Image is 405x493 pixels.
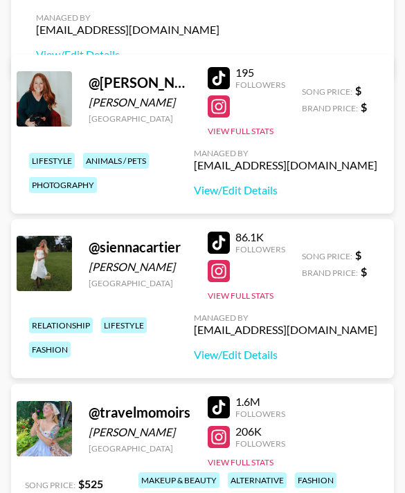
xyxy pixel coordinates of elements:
div: [EMAIL_ADDRESS][DOMAIN_NAME] [194,159,377,173]
span: Song Price: [302,252,352,262]
span: Brand Price: [302,268,358,279]
div: Managed By [194,313,377,324]
div: 195 [235,66,285,80]
div: [EMAIL_ADDRESS][DOMAIN_NAME] [194,324,377,337]
div: @ travelmomoirs [89,404,191,422]
div: makeup & beauty [138,473,219,489]
a: View/Edit Details [194,184,377,198]
div: 86.1K [235,231,285,245]
div: [GEOGRAPHIC_DATA] [89,279,191,289]
div: @ siennacartier [89,239,191,257]
div: Followers [235,409,285,420]
span: Song Price: [25,481,75,491]
button: View Full Stats [208,458,273,468]
strong: $ [355,84,361,97]
div: [GEOGRAPHIC_DATA] [89,114,191,124]
div: Followers [235,245,285,255]
div: relationship [29,318,93,334]
div: [PERSON_NAME] [89,96,191,110]
div: @ [PERSON_NAME].[PERSON_NAME] [89,75,191,92]
div: [PERSON_NAME] [89,261,191,275]
div: alternative [228,473,287,489]
div: animals / pets [83,154,149,169]
div: [GEOGRAPHIC_DATA] [89,444,191,454]
div: [PERSON_NAME] [89,426,191,440]
button: View Full Stats [208,127,273,137]
div: Managed By [36,13,219,24]
div: Followers [235,80,285,91]
strong: $ [361,101,367,114]
div: Followers [235,439,285,449]
div: Managed By [194,149,377,159]
strong: $ 525 [78,478,103,491]
div: 1.6M [235,396,285,409]
strong: $ [361,266,367,279]
a: View/Edit Details [194,348,377,362]
span: Song Price: [302,87,352,97]
div: fashion [29,342,71,358]
strong: $ [355,249,361,262]
div: lifestyle [101,318,147,334]
div: photography [29,178,97,194]
div: fashion [295,473,336,489]
div: [EMAIL_ADDRESS][DOMAIN_NAME] [36,24,219,37]
button: View Full Stats [208,291,273,301]
div: lifestyle [29,154,75,169]
div: 206K [235,425,285,439]
span: Brand Price: [302,104,358,114]
a: View/Edit Details [36,48,219,62]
